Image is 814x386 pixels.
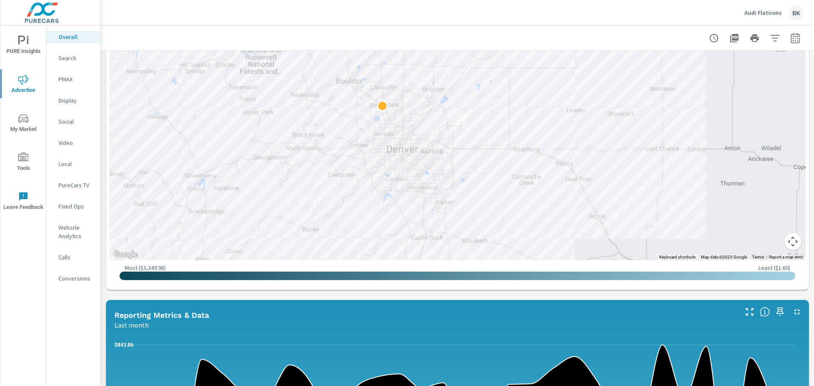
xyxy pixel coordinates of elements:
[59,33,94,41] p: Overall
[47,179,100,192] div: PureCars TV
[773,305,787,319] span: Save this to your personalized report
[59,223,94,240] p: Website Analytics
[59,96,94,105] p: Display
[3,114,44,134] span: My Market
[0,25,46,220] div: nav menu
[789,5,804,20] div: BK
[47,31,100,43] div: Overall
[47,136,100,149] div: Video
[701,255,747,259] span: Map data ©2025 Google
[743,305,756,319] button: Make Fullscreen
[59,181,94,189] p: PureCars TV
[3,153,44,173] span: Tools
[59,160,94,168] p: Local
[47,115,100,128] div: Social
[125,264,166,272] p: Most ( $3,349.98 )
[47,251,100,264] div: Calls
[744,9,782,17] p: Audi Flatirons
[59,253,94,261] p: Calls
[726,30,743,47] button: "Export Report to PDF"
[47,200,100,213] div: Fixed Ops
[769,255,803,259] a: Report a map error
[114,311,209,319] h5: Reporting Metrics & Data
[47,94,100,107] div: Display
[59,274,94,283] p: Conversions
[114,342,134,348] text: $843.86
[784,233,801,250] button: Map camera controls
[59,139,94,147] p: Video
[112,249,139,260] a: Open this area in Google Maps (opens a new window)
[47,272,100,285] div: Conversions
[47,221,100,242] div: Website Analytics
[3,75,44,95] span: Advertise
[112,249,139,260] img: Google
[790,305,804,319] button: Minimize Widget
[767,30,783,47] button: Apply Filters
[114,320,149,330] p: Last month
[787,30,804,47] button: Select Date Range
[59,117,94,126] p: Social
[659,254,696,260] button: Keyboard shortcuts
[760,307,770,317] span: Understand performance data overtime and see how metrics compare to each other.
[59,202,94,211] p: Fixed Ops
[47,158,100,170] div: Local
[752,255,764,259] a: Terms (opens in new tab)
[59,75,94,83] p: PMAX
[59,54,94,62] p: Search
[3,192,44,212] span: Leave Feedback
[746,30,763,47] button: Print Report
[3,36,44,56] span: PURE Insights
[47,52,100,64] div: Search
[47,73,100,86] div: PMAX
[758,264,790,272] p: Least ( $1.60 )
